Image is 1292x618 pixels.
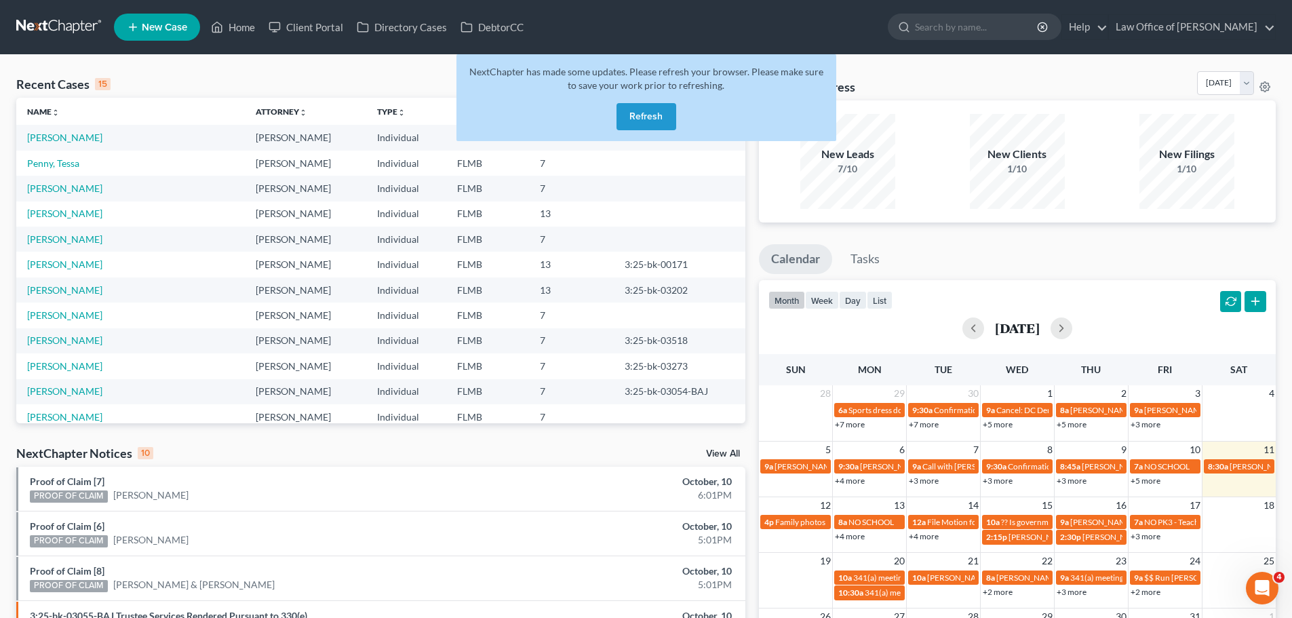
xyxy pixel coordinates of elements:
[529,277,614,303] td: 13
[27,385,102,397] a: [PERSON_NAME]
[262,15,350,39] a: Client Portal
[1060,461,1080,471] span: 8:45a
[1144,405,1281,415] span: [PERSON_NAME] [PHONE_NUMBER]
[529,201,614,227] td: 13
[245,252,366,277] td: [PERSON_NAME]
[377,107,406,117] a: Typeunfold_more
[1134,461,1143,471] span: 7a
[838,405,847,415] span: 6a
[819,385,832,402] span: 28
[507,578,732,592] div: 5:01PM
[1001,517,1123,527] span: ?? Is government shut down over??
[838,461,859,471] span: 9:30a
[614,353,745,379] td: 3:25-bk-03273
[972,442,980,458] span: 7
[16,445,153,461] div: NextChapter Notices
[245,151,366,176] td: [PERSON_NAME]
[986,461,1006,471] span: 9:30a
[1188,497,1202,514] span: 17
[775,517,825,527] span: Family photos
[1070,517,1209,527] span: [PERSON_NAME] JCRM training day ??
[912,517,926,527] span: 12a
[507,520,732,533] div: October, 10
[27,309,102,321] a: [PERSON_NAME]
[819,497,832,514] span: 12
[1139,162,1234,176] div: 1/10
[1131,476,1160,486] a: +5 more
[839,291,867,309] button: day
[835,531,865,541] a: +4 more
[966,497,980,514] span: 14
[507,488,732,502] div: 6:01PM
[838,587,863,598] span: 10:30a
[446,252,529,277] td: FLMB
[1131,419,1160,429] a: +3 more
[1060,517,1069,527] span: 9a
[838,244,892,274] a: Tasks
[983,419,1013,429] a: +5 more
[1134,573,1143,583] span: 9a
[113,488,189,502] a: [PERSON_NAME]
[529,353,614,379] td: 7
[366,303,446,328] td: Individual
[835,419,865,429] a: +7 more
[507,475,732,488] div: October, 10
[764,461,773,471] span: 9a
[614,328,745,353] td: 3:25-bk-03518
[30,565,104,577] a: Proof of Claim [8]
[768,291,805,309] button: month
[1009,532,1072,542] span: [PERSON_NAME]
[1046,442,1054,458] span: 8
[838,573,852,583] span: 10a
[1114,553,1128,569] span: 23
[614,277,745,303] td: 3:25-bk-03202
[935,364,952,375] span: Tue
[245,328,366,353] td: [PERSON_NAME]
[1188,442,1202,458] span: 10
[970,147,1065,162] div: New Clients
[245,277,366,303] td: [PERSON_NAME]
[986,573,995,583] span: 8a
[927,573,1025,583] span: [PERSON_NAME] Hair appt
[27,411,102,423] a: [PERSON_NAME]
[245,404,366,429] td: [PERSON_NAME]
[786,364,806,375] span: Sun
[446,379,529,404] td: FLMB
[1070,405,1207,415] span: [PERSON_NAME] [PHONE_NUMBER]
[1057,476,1087,486] a: +3 more
[805,291,839,309] button: week
[30,476,104,487] a: Proof of Claim [7]
[245,227,366,252] td: [PERSON_NAME]
[983,587,1013,597] a: +2 more
[529,379,614,404] td: 7
[764,517,774,527] span: 4p
[1114,497,1128,514] span: 16
[27,132,102,143] a: [PERSON_NAME]
[95,78,111,90] div: 15
[366,176,446,201] td: Individual
[1070,573,1201,583] span: 341(a) meeting for [PERSON_NAME]
[446,303,529,328] td: FLMB
[1057,419,1087,429] a: +5 more
[256,107,307,117] a: Attorneyunfold_more
[529,227,614,252] td: 7
[1062,15,1108,39] a: Help
[860,461,1134,471] span: [PERSON_NAME] [EMAIL_ADDRESS][DOMAIN_NAME] [PHONE_NUMBER]
[912,461,921,471] span: 9a
[853,573,984,583] span: 341(a) meeting for [PERSON_NAME]
[27,360,102,372] a: [PERSON_NAME]
[366,227,446,252] td: Individual
[446,227,529,252] td: FLMB
[927,517,1119,527] span: File Motion for extension of time for [PERSON_NAME]
[1081,364,1101,375] span: Thu
[922,461,1018,471] span: Call with [PERSON_NAME]
[1139,147,1234,162] div: New Filings
[983,476,1013,486] a: +3 more
[909,419,939,429] a: +7 more
[30,520,104,532] a: Proof of Claim [6]
[775,461,956,471] span: [PERSON_NAME] with [PERSON_NAME] & the girls
[1134,517,1143,527] span: 7a
[1208,461,1228,471] span: 8:30a
[27,157,79,169] a: Penny, Tessa
[893,385,906,402] span: 29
